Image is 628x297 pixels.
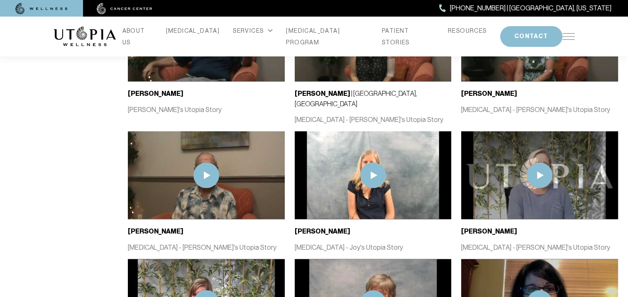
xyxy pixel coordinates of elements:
img: play icon [360,162,386,188]
p: [MEDICAL_DATA] - [PERSON_NAME]'s Utopia Story [461,243,618,252]
a: [MEDICAL_DATA] [166,25,220,37]
img: play icon [193,162,219,188]
a: RESOURCES [448,25,487,37]
img: logo [54,27,116,46]
img: wellness [15,3,68,15]
img: thumbnail [295,131,452,219]
img: thumbnail [461,131,618,219]
p: [MEDICAL_DATA] - [PERSON_NAME]'s Utopia Story [295,115,452,124]
p: [PERSON_NAME]'s Utopia Story [128,105,285,114]
p: [MEDICAL_DATA] - Joy's Utopia Story [295,243,452,252]
a: ABOUT US [122,25,153,48]
b: [PERSON_NAME] [128,227,183,235]
a: PATIENT STORIES [382,25,435,48]
img: thumbnail [128,131,285,219]
b: [PERSON_NAME] [461,227,517,235]
a: [MEDICAL_DATA] PROGRAM [286,25,369,48]
b: [PERSON_NAME] [128,89,183,97]
button: CONTACT [500,26,562,47]
b: [PERSON_NAME] [295,89,350,97]
p: [MEDICAL_DATA] - [PERSON_NAME]'s Utopia Story [128,243,285,252]
span: [PHONE_NUMBER] | [GEOGRAPHIC_DATA], [US_STATE] [450,3,611,14]
img: cancer center [97,3,152,15]
img: icon-hamburger [562,33,575,40]
p: [MEDICAL_DATA] - [PERSON_NAME]'s Utopia Story [461,105,618,114]
div: SERVICES [233,25,273,37]
b: [PERSON_NAME] [295,227,350,235]
a: [PHONE_NUMBER] | [GEOGRAPHIC_DATA], [US_STATE] [439,3,611,14]
b: [PERSON_NAME] [461,89,517,97]
img: play icon [527,162,552,188]
span: | [GEOGRAPHIC_DATA], [GEOGRAPHIC_DATA] [295,89,417,107]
